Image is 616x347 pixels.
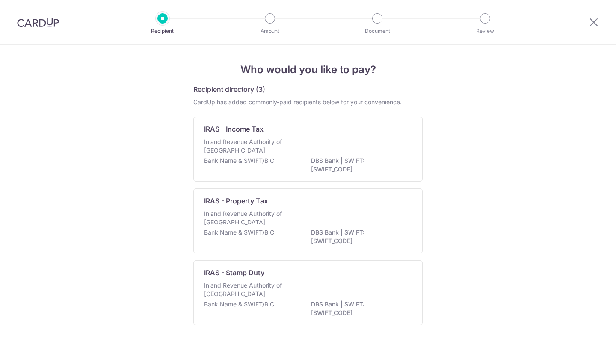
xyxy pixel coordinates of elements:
[204,124,264,134] p: IRAS - Income Tax
[204,281,295,298] p: Inland Revenue Authority of [GEOGRAPHIC_DATA]
[193,98,423,106] div: CardUp has added commonly-paid recipients below for your convenience.
[561,321,607,343] iframe: Opens a widget where you can find more information
[311,300,407,317] p: DBS Bank | SWIFT: [SWIFT_CODE]
[204,268,264,278] p: IRAS - Stamp Duty
[193,84,265,94] h5: Recipient directory (3)
[453,27,517,35] p: Review
[204,156,276,165] p: Bank Name & SWIFT/BIC:
[131,27,194,35] p: Recipient
[17,17,59,27] img: CardUp
[204,138,295,155] p: Inland Revenue Authority of [GEOGRAPHIC_DATA]
[204,196,268,206] p: IRAS - Property Tax
[311,156,407,173] p: DBS Bank | SWIFT: [SWIFT_CODE]
[311,228,407,245] p: DBS Bank | SWIFT: [SWIFT_CODE]
[204,209,295,226] p: Inland Revenue Authority of [GEOGRAPHIC_DATA]
[238,27,302,35] p: Amount
[193,62,423,77] h4: Who would you like to pay?
[204,300,276,309] p: Bank Name & SWIFT/BIC:
[346,27,409,35] p: Document
[204,228,276,237] p: Bank Name & SWIFT/BIC:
